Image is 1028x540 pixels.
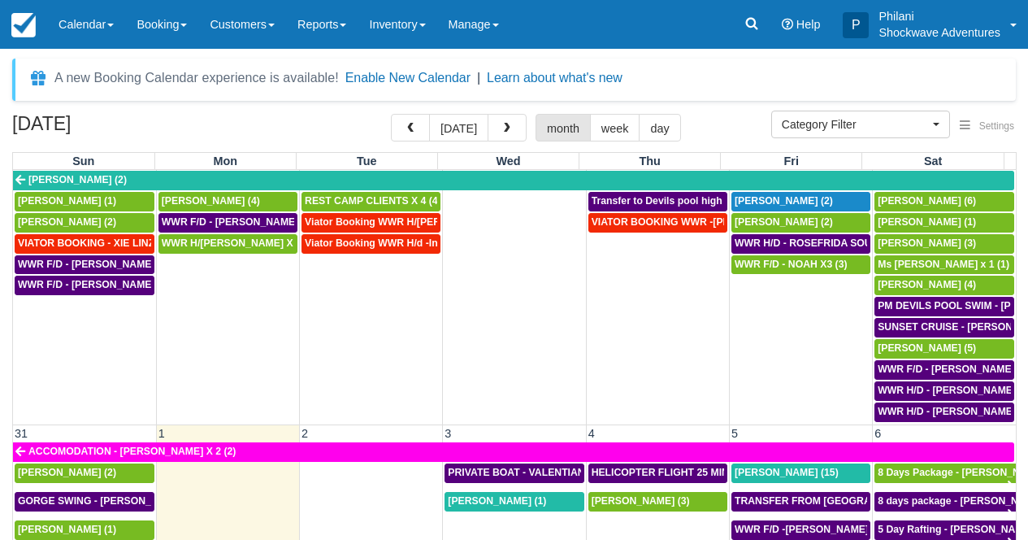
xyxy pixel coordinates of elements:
img: checkfront-main-nav-mini-logo.png [11,13,36,37]
a: [PERSON_NAME] (4) [158,192,297,211]
span: [PERSON_NAME] (15) [735,467,839,478]
span: WWR F/D - [PERSON_NAME] 1 (1) [18,259,178,270]
a: [PERSON_NAME] (1) [445,492,583,512]
span: [PERSON_NAME] (3) [878,237,976,249]
a: WWR F/D - [PERSON_NAME] X 2 (2) [15,276,154,295]
span: Mon [213,155,237,168]
span: [PERSON_NAME] (2) [18,467,116,478]
span: [PERSON_NAME] (1) [18,524,116,535]
span: [PERSON_NAME] (6) [878,195,976,207]
a: 8 Days Package - [PERSON_NAME] (1) [874,464,1016,483]
a: Transfer to Devils pool high tea- [PERSON_NAME] X4 (4) [588,192,727,211]
span: Transfer to Devils pool high tea- [PERSON_NAME] X4 (4) [592,195,859,207]
button: [DATE] [429,114,488,142]
a: [PERSON_NAME] (1) [15,520,154,540]
button: Settings [950,115,1024,138]
a: VIATOR BOOKING WWR -[PERSON_NAME] X2 (2) [588,213,727,233]
span: 3 [443,427,453,440]
a: WWR H/D - [PERSON_NAME] X 2 (2) [874,381,1014,401]
span: 2 [300,427,310,440]
span: WWR F/D -[PERSON_NAME] X 15 (15) [735,524,913,535]
a: [PERSON_NAME] (1) [15,192,154,211]
a: TRANSFER FROM [GEOGRAPHIC_DATA] TO VIC FALLS - [PERSON_NAME] X 1 (1) [731,492,870,512]
span: 6 [873,427,883,440]
a: [PERSON_NAME] (2) [731,213,870,233]
span: Thu [639,155,660,168]
button: week [590,114,640,142]
span: Fri [784,155,799,168]
span: WWR F/D - [PERSON_NAME] X 2 (2) [18,279,188,290]
a: GORGE SWING - [PERSON_NAME] X 2 (2) [15,492,154,512]
a: [PERSON_NAME] (5) [874,339,1014,359]
a: [PERSON_NAME] (2) [731,192,870,211]
a: Ms [PERSON_NAME] x 1 (1) [874,255,1014,275]
span: [PERSON_NAME] (5) [878,342,976,354]
button: Enable New Calendar [345,70,471,86]
div: A new Booking Calendar experience is available! [54,68,339,88]
span: Viator Booking WWR H/d -Inchbald [PERSON_NAME] X 4 (4) [305,237,588,249]
span: | [477,71,480,85]
span: [PERSON_NAME] (3) [592,495,690,507]
span: Wed [496,155,520,168]
span: WWR H/[PERSON_NAME] X 3 (3) [162,237,316,249]
span: WWR H/D - ROSEFRIDA SOUER X 2 (2) [735,237,918,249]
a: [PERSON_NAME] (15) [731,464,870,483]
a: PM DEVILS POOL SWIM - [PERSON_NAME] X 2 (2) [874,297,1014,316]
span: [PERSON_NAME] (4) [162,195,260,207]
a: PRIVATE BOAT - VALENTIAN [PERSON_NAME] X 4 (4) [445,464,583,483]
span: [PERSON_NAME] (1) [448,495,546,507]
span: VIATOR BOOKING WWR -[PERSON_NAME] X2 (2) [592,216,826,228]
span: HELICOPTER FLIGHT 25 MINS- [PERSON_NAME] X1 (1) [592,467,855,478]
a: WWR H/D - ROSEFRIDA SOUER X 2 (2) [731,234,870,254]
h2: [DATE] [12,114,218,144]
span: PRIVATE BOAT - VALENTIAN [PERSON_NAME] X 4 (4) [448,467,703,478]
a: REST CAMP CLIENTS X 4 (4) [301,192,440,211]
a: WWR F/D - [PERSON_NAME] (5) [158,213,297,233]
span: ACCOMODATION - [PERSON_NAME] X 2 (2) [28,446,236,457]
span: [PERSON_NAME] (4) [878,279,976,290]
a: [PERSON_NAME] (2) [15,213,154,233]
span: Help [796,18,821,31]
span: 4 [587,427,596,440]
p: Shockwave Adventures [878,24,1000,41]
a: [PERSON_NAME] (6) [874,192,1014,211]
span: Sat [924,155,942,168]
span: [PERSON_NAME] (1) [18,195,116,207]
span: REST CAMP CLIENTS X 4 (4) [305,195,441,207]
p: Philani [878,8,1000,24]
a: Viator Booking WWR H/[PERSON_NAME] X 8 (8) [301,213,440,233]
i: Help [782,19,793,30]
a: VIATOR BOOKING - XIE LINZHEN X4 (4) [15,234,154,254]
a: WWR H/D - [PERSON_NAME] X 3 (3) [874,403,1014,422]
button: Category Filter [771,111,950,138]
span: 31 [13,427,29,440]
a: [PERSON_NAME] (2) [13,171,1014,190]
a: SUNSET CRUISE - [PERSON_NAME] X1 (5) [874,318,1014,337]
a: WWR F/D - [PERSON_NAME] [PERSON_NAME] OHKKA X1 (1) [874,360,1014,380]
a: [PERSON_NAME] (2) [15,464,154,483]
a: [PERSON_NAME] (1) [874,213,1014,233]
span: [PERSON_NAME] (1) [878,216,976,228]
a: WWR F/D - NOAH X3 (3) [731,255,870,275]
span: 1 [157,427,167,440]
a: Viator Booking WWR H/d -Inchbald [PERSON_NAME] X 4 (4) [301,234,440,254]
a: [PERSON_NAME] (3) [588,492,727,512]
span: [PERSON_NAME] (2) [735,216,833,228]
a: 8 days package - [PERSON_NAME] X1 (1) [874,492,1016,512]
span: [PERSON_NAME] (2) [18,216,116,228]
span: Sun [72,155,94,168]
span: Tue [357,155,377,168]
span: WWR F/D - [PERSON_NAME] (5) [162,216,314,228]
span: Viator Booking WWR H/[PERSON_NAME] X 8 (8) [305,216,533,228]
a: HELICOPTER FLIGHT 25 MINS- [PERSON_NAME] X1 (1) [588,464,727,483]
a: 5 Day Rafting - [PERSON_NAME] X1 (1) [874,520,1016,540]
a: WWR F/D - [PERSON_NAME] 1 (1) [15,255,154,275]
span: [PERSON_NAME] (2) [28,174,127,185]
button: day [639,114,680,142]
span: Settings [979,120,1014,132]
span: WWR F/D - NOAH X3 (3) [735,259,848,270]
span: [PERSON_NAME] (2) [735,195,833,207]
span: Ms [PERSON_NAME] x 1 (1) [878,259,1009,270]
a: [PERSON_NAME] (4) [874,276,1014,295]
span: VIATOR BOOKING - XIE LINZHEN X4 (4) [18,237,206,249]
